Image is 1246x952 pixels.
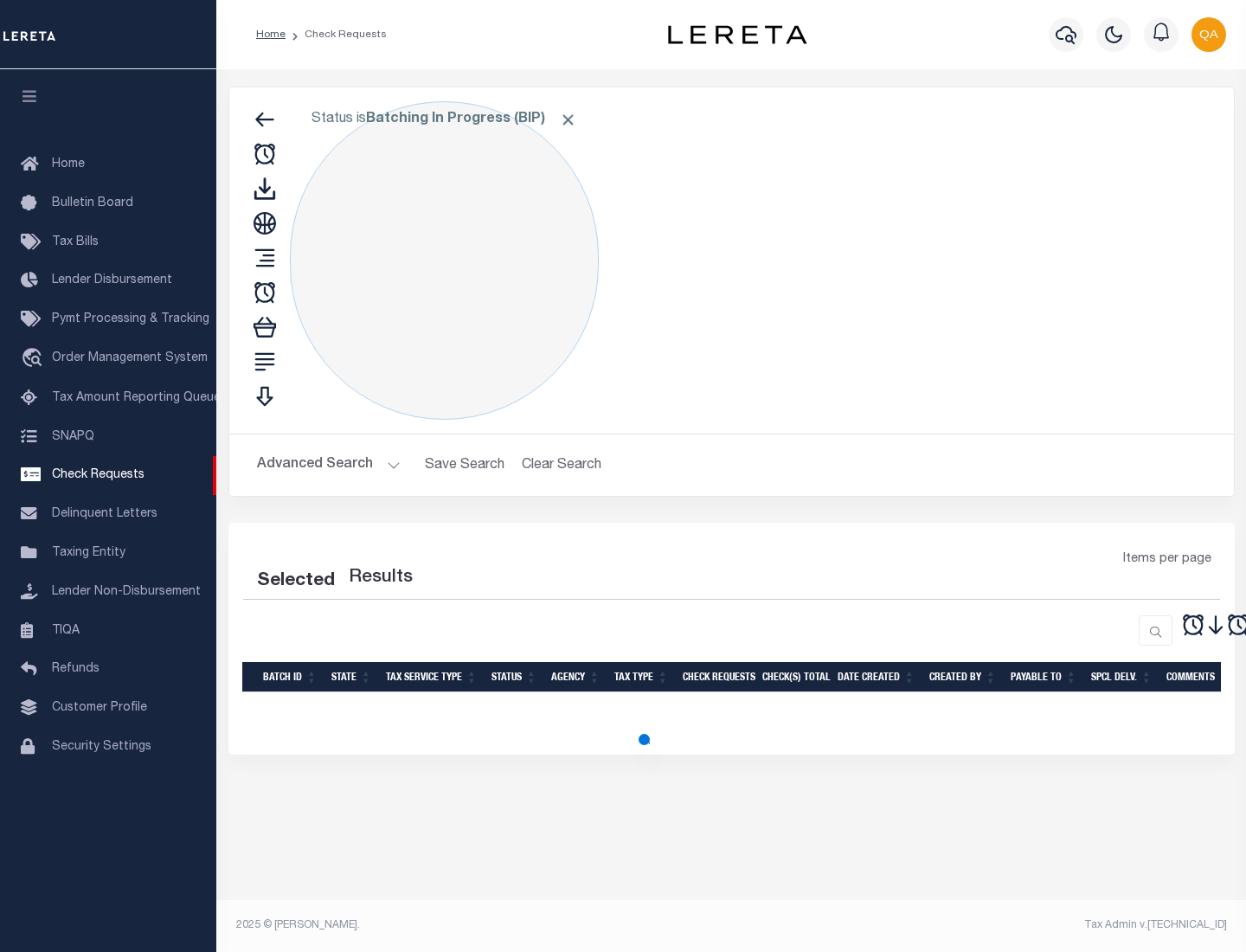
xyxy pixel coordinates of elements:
[366,113,577,126] b: Batching In Progress (BIP)
[21,348,48,370] i: travel_explore
[544,662,607,692] th: Agency
[257,568,335,595] div: Selected
[349,564,413,592] label: Results
[52,430,94,442] span: SNAPQ
[52,158,85,170] span: Home
[559,111,577,129] span: Click to Remove
[324,662,379,692] th: State
[379,662,485,692] th: Tax Service Type
[52,741,151,753] span: Security Settings
[256,662,324,692] th: Batch Id
[485,662,544,692] th: Status
[290,101,599,420] div: Click to Edit
[256,29,286,40] a: Home
[52,508,157,520] span: Delinquent Letters
[1159,662,1237,692] th: Comments
[744,917,1227,933] div: Tax Admin v.[TECHNICAL_ID]
[223,917,732,933] div: 2025 © [PERSON_NAME].
[52,197,133,209] span: Bulletin Board
[831,662,922,692] th: Date Created
[286,27,387,42] li: Check Requests
[607,662,676,692] th: Tax Type
[922,662,1004,692] th: Created By
[1191,17,1226,52] img: svg+xml;base64,PHN2ZyB4bWxucz0iaHR0cDovL3d3dy53My5vcmcvMjAwMC9zdmciIHBvaW50ZXItZXZlbnRzPSJub25lIi...
[755,662,831,692] th: Check(s) Total
[52,547,125,559] span: Taxing Entity
[52,313,209,325] span: Pymt Processing & Tracking
[52,352,208,364] span: Order Management System
[52,392,221,404] span: Tax Amount Reporting Queue
[52,586,201,598] span: Lender Non-Disbursement
[668,25,806,44] img: logo-dark.svg
[1084,662,1159,692] th: Spcl Delv.
[52,702,147,714] span: Customer Profile
[414,448,515,482] button: Save Search
[52,274,172,286] span: Lender Disbursement
[52,624,80,636] span: TIQA
[52,236,99,248] span: Tax Bills
[515,448,609,482] button: Clear Search
[1004,662,1084,692] th: Payable To
[676,662,755,692] th: Check Requests
[52,469,145,481] span: Check Requests
[257,448,401,482] button: Advanced Search
[1123,550,1211,569] span: Items per page
[52,663,100,675] span: Refunds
